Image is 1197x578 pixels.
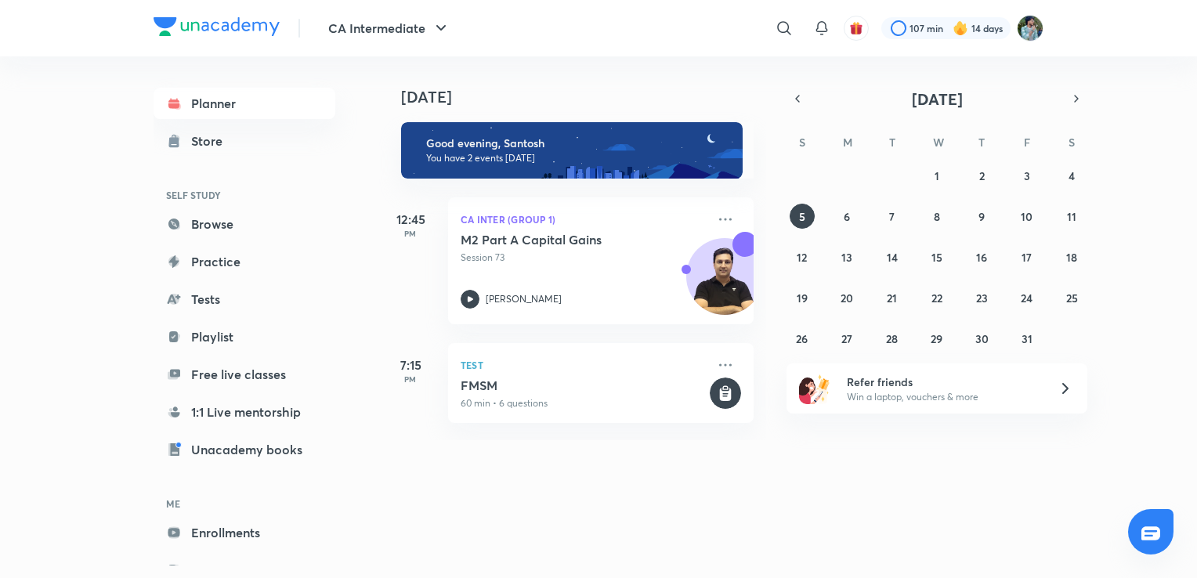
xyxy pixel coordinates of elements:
h6: Refer friends [847,374,1040,390]
button: October 29, 2025 [924,326,949,351]
button: October 4, 2025 [1059,163,1084,188]
abbr: October 21, 2025 [887,291,897,305]
img: Santosh Kumar Thakur [1017,15,1043,42]
h6: Good evening, Santosh [426,136,729,150]
button: October 10, 2025 [1014,204,1040,229]
a: Store [154,125,335,157]
abbr: October 9, 2025 [978,209,985,224]
button: October 11, 2025 [1059,204,1084,229]
abbr: October 25, 2025 [1066,291,1078,305]
button: October 28, 2025 [880,326,905,351]
abbr: October 14, 2025 [887,250,898,265]
abbr: Saturday [1069,135,1075,150]
abbr: October 8, 2025 [934,209,940,224]
button: October 3, 2025 [1014,163,1040,188]
img: Avatar [687,247,762,322]
abbr: Thursday [978,135,985,150]
h6: ME [154,490,335,517]
button: October 27, 2025 [834,326,859,351]
img: evening [401,122,743,179]
abbr: Sunday [799,135,805,150]
abbr: October 16, 2025 [976,250,987,265]
button: October 15, 2025 [924,244,949,269]
abbr: October 30, 2025 [975,331,989,346]
h6: SELF STUDY [154,182,335,208]
abbr: October 29, 2025 [931,331,942,346]
button: October 31, 2025 [1014,326,1040,351]
abbr: October 5, 2025 [799,209,805,224]
a: Company Logo [154,17,280,40]
button: October 5, 2025 [790,204,815,229]
button: October 6, 2025 [834,204,859,229]
h5: M2 Part A Capital Gains [461,232,656,247]
h5: 12:45 [379,210,442,229]
abbr: October 13, 2025 [841,250,852,265]
abbr: October 31, 2025 [1022,331,1032,346]
button: October 20, 2025 [834,285,859,310]
abbr: October 20, 2025 [841,291,853,305]
button: October 17, 2025 [1014,244,1040,269]
button: October 23, 2025 [969,285,994,310]
abbr: October 12, 2025 [797,250,807,265]
p: Win a laptop, vouchers & more [847,390,1040,404]
button: October 30, 2025 [969,326,994,351]
button: [DATE] [808,88,1065,110]
a: Planner [154,88,335,119]
abbr: October 23, 2025 [976,291,988,305]
h5: 7:15 [379,356,442,374]
span: [DATE] [912,89,963,110]
abbr: October 18, 2025 [1066,250,1077,265]
abbr: October 2, 2025 [979,168,985,183]
button: October 16, 2025 [969,244,994,269]
button: October 18, 2025 [1059,244,1084,269]
button: October 21, 2025 [880,285,905,310]
abbr: October 19, 2025 [797,291,808,305]
a: Browse [154,208,335,240]
abbr: October 1, 2025 [935,168,939,183]
button: October 9, 2025 [969,204,994,229]
abbr: October 17, 2025 [1022,250,1032,265]
button: CA Intermediate [319,13,460,44]
abbr: October 11, 2025 [1067,209,1076,224]
button: October 8, 2025 [924,204,949,229]
a: Playlist [154,321,335,352]
button: avatar [844,16,869,41]
abbr: October 22, 2025 [931,291,942,305]
button: October 25, 2025 [1059,285,1084,310]
abbr: Wednesday [933,135,944,150]
button: October 12, 2025 [790,244,815,269]
button: October 24, 2025 [1014,285,1040,310]
button: October 1, 2025 [924,163,949,188]
a: Unacademy books [154,434,335,465]
p: Test [461,356,707,374]
button: October 22, 2025 [924,285,949,310]
button: October 19, 2025 [790,285,815,310]
button: October 14, 2025 [880,244,905,269]
abbr: October 6, 2025 [844,209,850,224]
a: Free live classes [154,359,335,390]
img: avatar [849,21,863,35]
p: CA Inter (Group 1) [461,210,707,229]
p: 60 min • 6 questions [461,396,707,410]
a: Practice [154,246,335,277]
p: PM [379,374,442,384]
abbr: October 27, 2025 [841,331,852,346]
abbr: October 10, 2025 [1021,209,1032,224]
img: streak [953,20,968,36]
button: October 7, 2025 [880,204,905,229]
abbr: October 24, 2025 [1021,291,1032,305]
div: Store [191,132,232,150]
abbr: October 7, 2025 [889,209,895,224]
p: PM [379,229,442,238]
img: referral [799,373,830,404]
abbr: October 15, 2025 [931,250,942,265]
button: October 26, 2025 [790,326,815,351]
p: Session 73 [461,251,707,265]
h4: [DATE] [401,88,769,107]
abbr: Monday [843,135,852,150]
button: October 2, 2025 [969,163,994,188]
abbr: Tuesday [889,135,895,150]
abbr: Friday [1024,135,1030,150]
abbr: October 3, 2025 [1024,168,1030,183]
p: You have 2 events [DATE] [426,152,729,164]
